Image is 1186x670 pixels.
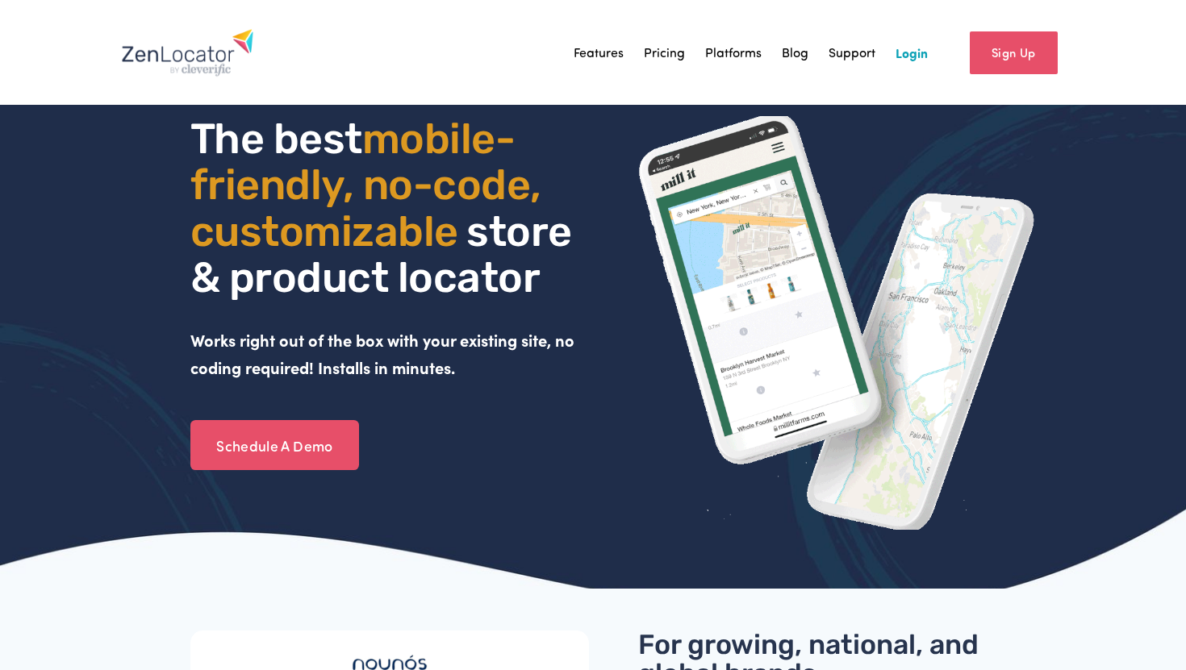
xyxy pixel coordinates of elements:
a: Blog [782,40,808,65]
img: ZenLocator phone mockup gif [638,116,1037,530]
a: Platforms [705,40,762,65]
a: Support [829,40,875,65]
a: Sign Up [970,31,1058,74]
span: store & product locator [190,206,581,302]
a: Schedule A Demo [190,420,359,470]
span: mobile- friendly, no-code, customizable [190,114,550,256]
strong: Works right out of the box with your existing site, no coding required! Installs in minutes. [190,329,578,378]
a: Login [896,40,928,65]
a: Features [574,40,624,65]
span: The best [190,114,362,164]
a: Pricing [644,40,685,65]
img: Zenlocator [121,28,254,77]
